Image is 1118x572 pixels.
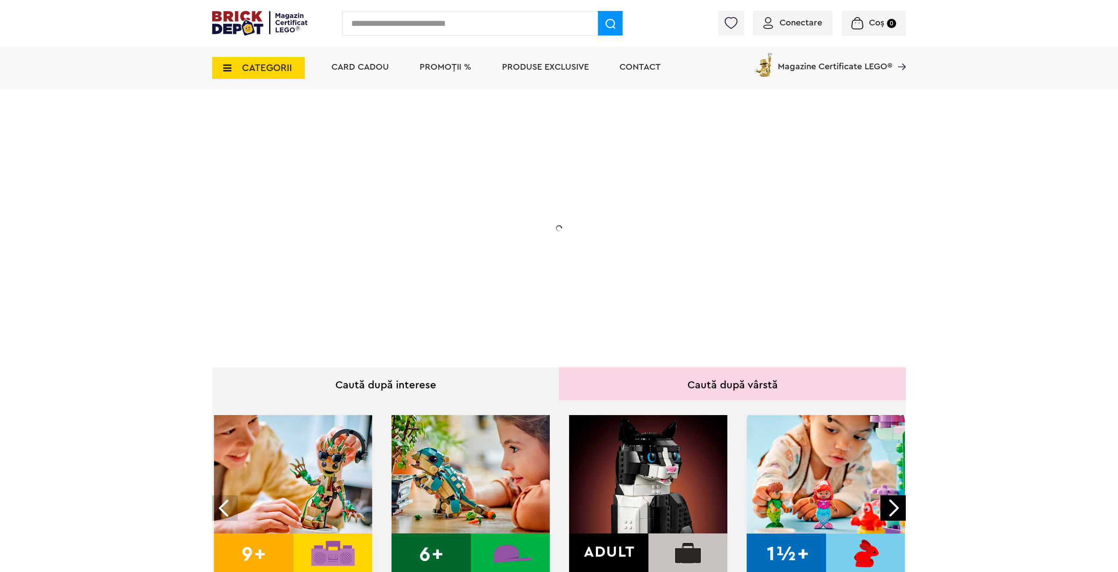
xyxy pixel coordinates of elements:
a: Card Cadou [331,63,389,71]
a: Conectare [763,18,822,27]
a: Produse exclusive [502,63,589,71]
small: 0 [887,19,896,28]
h1: Cadou VIP 40772 [274,177,450,208]
div: Caută după vârstă [559,367,906,400]
div: Caută după interese [212,367,559,400]
div: Află detalii [274,274,450,284]
a: PROMOȚII % [420,63,471,71]
span: Coș [869,18,884,27]
span: Conectare [780,18,822,27]
span: CATEGORII [242,63,292,73]
span: Magazine Certificate LEGO® [778,51,892,71]
a: Contact [620,63,661,71]
h2: Seria de sărbători: Fantomă luminoasă. Promoția este valabilă în perioada [DATE] - [DATE]. [274,217,450,254]
a: Magazine Certificate LEGO® [892,51,906,60]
